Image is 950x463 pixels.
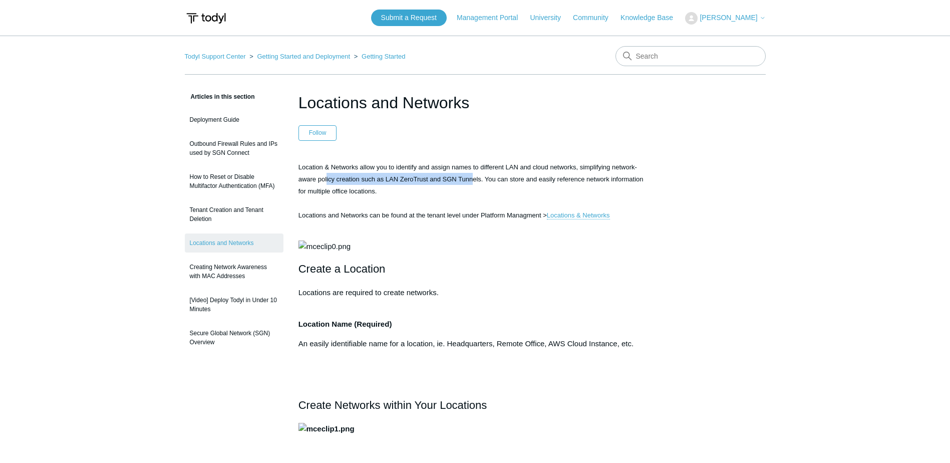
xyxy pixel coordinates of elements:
a: Locations and Networks [185,234,283,253]
a: Knowledge Base [620,13,683,23]
img: mceclip0.png [298,241,351,253]
a: Deployment Guide [185,110,283,129]
a: Creating Network Awareness with MAC Addresses [185,258,283,286]
p: An easily identifiable name for a location, ie. Headquarters, Remote Office, AWS Cloud Instance, ... [298,338,652,350]
a: Submit a Request [371,10,447,26]
p: Locations are required to create networks. [298,287,652,299]
button: [PERSON_NAME] [685,12,765,25]
span: Articles in this section [185,93,255,100]
a: Getting Started and Deployment [257,53,350,60]
h2: Create Networks within Your Locations [298,396,652,414]
button: Follow Article [298,125,337,140]
img: mceclip1.png [298,423,355,435]
a: Outbound Firewall Rules and IPs used by SGN Connect [185,134,283,162]
a: How to Reset or Disable Multifactor Authentication (MFA) [185,167,283,195]
li: Todyl Support Center [185,53,248,60]
a: Tenant Creation and Tenant Deletion [185,200,283,228]
a: Secure Global Network (SGN) Overview [185,324,283,352]
input: Search [615,46,766,66]
img: Todyl Support Center Help Center home page [185,9,227,28]
a: Todyl Support Center [185,53,246,60]
li: Getting Started and Deployment [247,53,352,60]
a: University [530,13,570,23]
h1: Locations and Networks [298,91,652,115]
a: [Video] Deploy Todyl in Under 10 Minutes [185,291,283,319]
a: Management Portal [457,13,528,23]
a: Getting Started [362,53,405,60]
h2: Create a Location [298,260,652,278]
span: Location & Networks allow you to identify and assign names to different LAN and cloud networks, s... [298,163,644,219]
strong: Location Name (Required) [298,320,392,328]
a: Locations & Networks [547,211,610,219]
a: Community [573,13,618,23]
span: [PERSON_NAME] [700,14,757,22]
li: Getting Started [352,53,406,60]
